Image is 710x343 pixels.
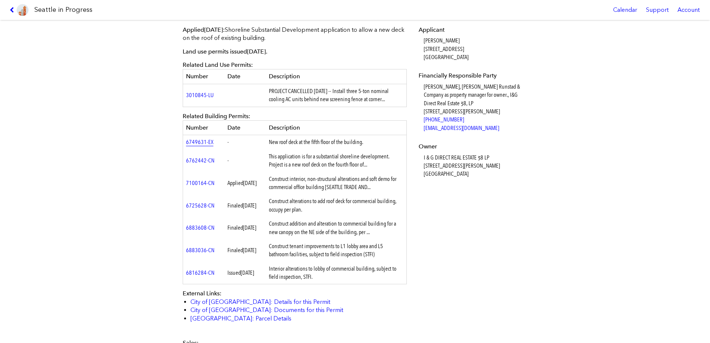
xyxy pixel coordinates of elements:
[266,172,407,195] td: Construct interior, non-structural alterations and soft demo for commercial office building [SEAT...
[183,61,253,68] span: Related Land Use Permits:
[186,92,214,99] a: 3010845-LU
[224,150,266,172] td: -
[224,239,266,262] td: Finaled
[266,69,407,84] th: Description
[224,194,266,217] td: Finaled
[183,113,250,120] span: Related Building Permits:
[424,37,525,61] dd: [PERSON_NAME] [STREET_ADDRESS] [GEOGRAPHIC_DATA]
[266,150,407,172] td: This application is for a substantial shoreline development. Project is a new roof deck on the fo...
[266,194,407,217] td: Construct alterations to add roof deck for commercial building, occupy per plan.
[183,48,407,56] p: Land use permits issued .
[424,154,525,178] dd: I & G DIRECT REAL ESTATE 38 LP [STREET_ADDRESS][PERSON_NAME] [GEOGRAPHIC_DATA]
[266,121,407,135] th: Description
[186,157,214,164] a: 6762442-CN
[190,298,330,305] a: City of [GEOGRAPHIC_DATA]: Details for this Permit
[186,202,214,209] a: 6725628-CN
[190,306,343,313] a: City of [GEOGRAPHIC_DATA]: Documents for this Permit
[424,116,464,123] a: [PHONE_NUMBER]
[419,26,525,34] dt: Applicant
[34,5,92,14] h1: Seattle in Progress
[424,124,499,131] a: [EMAIL_ADDRESS][DOMAIN_NAME]
[224,135,266,150] td: -
[183,26,407,42] p: Shoreline Substantial Development application to allow a new deck on the roof of existing building.
[224,172,266,195] td: Applied
[183,121,224,135] th: Number
[266,135,407,150] td: New roof deck at the fifth floor of the building.
[224,69,266,84] th: Date
[183,26,225,33] span: Applied :
[186,269,214,276] a: 6816284-CN
[266,84,407,107] td: PROJECT CANCELLED [DATE] -- Install three 5-ton nominal cooling AC units behind new screening fen...
[17,4,28,16] img: favicon-96x96.png
[241,269,254,276] span: [DATE]
[247,48,266,55] span: [DATE]
[204,26,223,33] span: [DATE]
[224,262,266,284] td: Issued
[186,179,214,186] a: 7100164-CN
[266,239,407,262] td: Construct tenant improvements to L1 lobby area and L5 bathroom facilities, subject to field inspe...
[243,179,257,186] span: [DATE]
[419,72,525,80] dt: Financially Responsible Party
[183,290,222,297] span: External Links:
[424,83,525,132] dd: [PERSON_NAME], [PERSON_NAME] Runstad & Company as property manager for owner., I&G Direct Real Es...
[190,315,291,322] a: [GEOGRAPHIC_DATA]: Parcel Details
[266,262,407,284] td: Interior alterations to lobby of commercial building, subject to field inspection, STFI.
[266,217,407,239] td: Construct addition and alteration to commercial building for a new canopy on the NE side of the b...
[186,247,214,254] a: 6883036-CN
[186,138,213,145] a: 6749631-EX
[243,224,256,231] span: [DATE]
[419,143,525,151] dt: Owner
[243,202,256,209] span: [DATE]
[243,247,256,254] span: [DATE]
[224,217,266,239] td: Finaled
[183,69,224,84] th: Number
[186,224,214,231] a: 6883608-CN
[224,121,266,135] th: Date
